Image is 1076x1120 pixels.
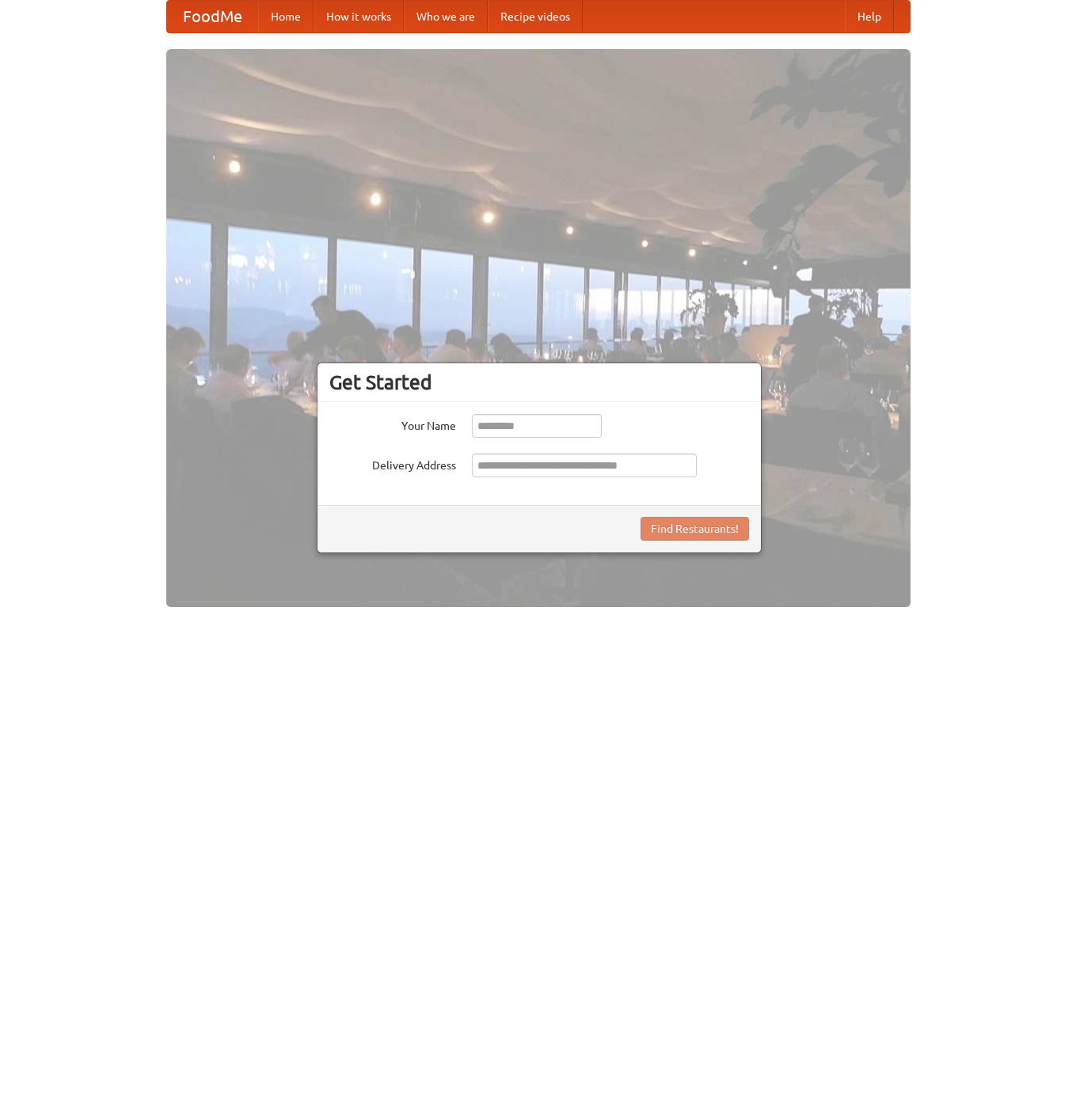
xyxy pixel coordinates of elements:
[314,1,404,32] a: How it works
[845,1,894,32] a: Help
[404,1,488,32] a: Who we are
[329,454,456,473] label: Delivery Address
[258,1,314,32] a: Home
[488,1,583,32] a: Recipe videos
[329,414,456,434] label: Your Name
[167,1,258,32] a: FoodMe
[329,370,749,394] h3: Get Started
[641,517,749,541] button: Find Restaurants!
